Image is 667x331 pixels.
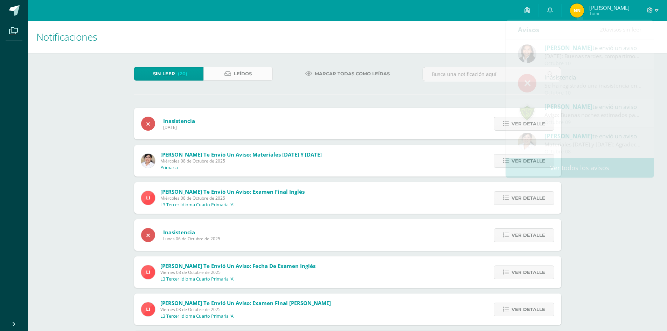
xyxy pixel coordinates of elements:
div: Octubre 10 [544,90,642,96]
span: Viernes 03 de Octubre de 2025 [160,306,331,312]
img: 26d99b1a796ccaa3371889e7bb07c0d4.png [141,302,155,316]
p: Primaria [160,165,178,171]
span: [PERSON_NAME] [544,44,592,52]
img: a06024179dba9039476aa43df9e4b8c8.png [518,44,536,63]
span: [DATE] [163,124,195,130]
span: Tutor [589,11,630,16]
span: Marcar todas como leídas [315,67,390,80]
div: te envió un aviso [544,131,642,140]
img: 4074e4aec8af62734b518a95961417a1.png [518,133,536,151]
div: te envió un aviso [544,102,642,111]
p: L3 Tercer Idioma Cuarto Primaria 'A' [160,313,235,319]
p: L3 Tercer Idioma Cuarto Primaria 'A' [160,202,235,208]
img: 26d99b1a796ccaa3371889e7bb07c0d4.png [141,191,155,205]
img: 6f5ff69043559128dc4baf9e9c0f15a0.png [518,103,536,122]
span: [PERSON_NAME] te envió un aviso: Examen Final [PERSON_NAME] [160,299,331,306]
span: avisos sin leer [600,26,641,33]
div: Octubre 08 [544,149,642,155]
div: Jueves 16 de octubre: Buenas tardes, compartimos información importante del jueves 16 de octubre.... [544,52,642,60]
span: Viernes 03 de Octubre de 2025 [160,269,315,275]
div: Se ha registrado una inasistencia en Cuarto Primaria el día [DATE] para [PERSON_NAME] Pokus [PERS... [544,82,642,90]
div: Aviso: Buenas noches estimados padres de familia, debido a las lluvias de hoy por la tarde, si su... [544,111,642,119]
div: Octubre 10 [544,61,642,67]
span: Lunes 06 de Octubre de 2025 [163,236,220,242]
span: Inasistencia [163,117,195,124]
div: Inasistencia [544,73,642,82]
a: Marcar todas como leídas [297,67,398,81]
span: [PERSON_NAME] te envió un aviso: Fecha de Examen Inglés [160,262,315,269]
div: Avisos [518,20,540,39]
span: Ver detalle [512,192,545,205]
div: te envió un aviso [544,43,642,52]
img: 26d99b1a796ccaa3371889e7bb07c0d4.png [141,265,155,279]
img: 4074e4aec8af62734b518a95961417a1.png [141,154,155,168]
a: Leídos [203,67,273,81]
span: [PERSON_NAME] [589,4,630,11]
span: Inasistencia [163,229,220,236]
div: Materiales jueves 9 y viernes 10 de octubre: Agradecemos su apoyo. Coordinaciones de Nivel Primario [544,140,642,149]
span: [PERSON_NAME] te envió un aviso: Examen Final Inglés [160,188,305,195]
span: Miércoles 08 de Octubre de 2025 [160,195,305,201]
a: Sin leer(20) [134,67,203,81]
div: Octubre 09 [544,119,642,125]
a: Ver todos los avisos [506,158,654,178]
span: (20) [178,67,187,80]
span: Ver detalle [512,303,545,316]
span: Sin leer [153,67,175,80]
p: L3 Tercer Idioma Cuarto Primaria 'A' [160,276,235,282]
span: Ver detalle [512,229,545,242]
span: Leídos [234,67,252,80]
span: Notificaciones [36,30,97,43]
input: Busca una notificación aquí [423,67,561,81]
span: [PERSON_NAME] [544,132,592,140]
img: 39a600aa9cb6be71c71a3c82df1284a6.png [570,4,584,18]
span: 20 [600,26,606,33]
span: Ver detalle [512,266,545,279]
span: Miércoles 08 de Octubre de 2025 [160,158,322,164]
span: [PERSON_NAME] [544,103,592,111]
span: [PERSON_NAME] te envió un aviso: Materiales [DATE] y [DATE] [160,151,322,158]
